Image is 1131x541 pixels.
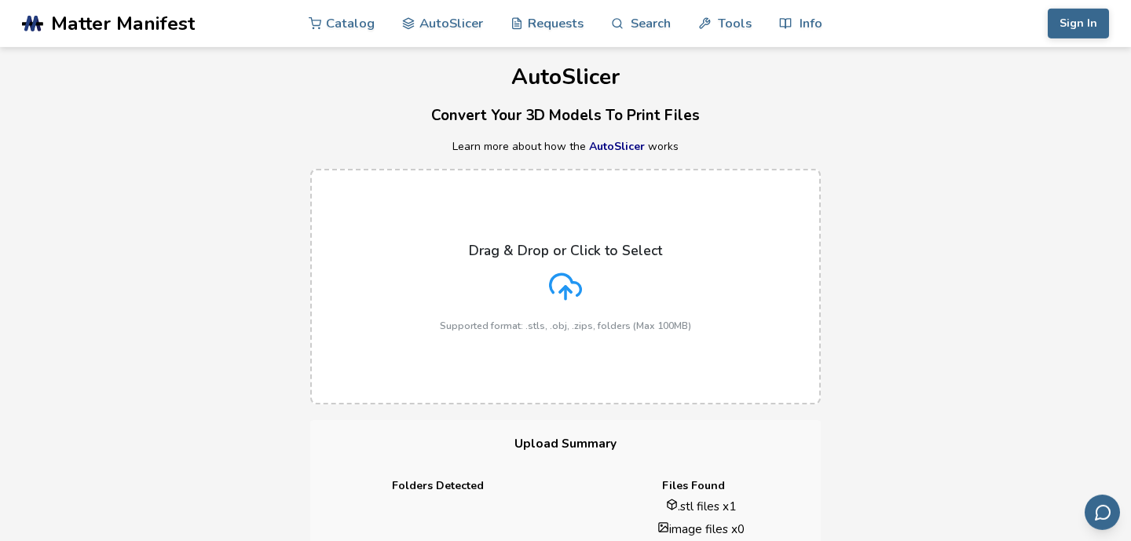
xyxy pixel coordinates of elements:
h4: Folders Detected [321,480,555,492]
button: Sign In [1048,9,1109,38]
a: AutoSlicer [589,139,645,154]
span: Matter Manifest [51,13,195,35]
h3: Upload Summary [310,420,821,468]
li: image files x 0 [592,521,810,537]
h4: Files Found [576,480,810,492]
p: Drag & Drop or Click to Select [469,243,662,258]
li: .stl files x 1 [592,498,810,514]
button: Send feedback via email [1085,495,1120,530]
p: Supported format: .stls, .obj, .zips, folders (Max 100MB) [440,320,691,331]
